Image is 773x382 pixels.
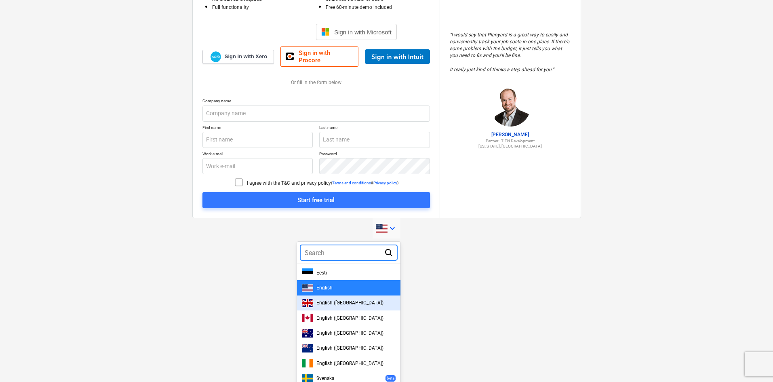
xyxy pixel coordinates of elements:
[387,376,394,381] p: beta
[316,285,333,291] span: English
[316,330,383,336] span: English ([GEOGRAPHIC_DATA])
[316,300,383,306] span: English ([GEOGRAPHIC_DATA])
[316,315,383,321] span: English ([GEOGRAPHIC_DATA])
[316,376,335,381] span: Svenska
[316,270,327,276] span: Eesti
[316,361,383,366] span: English ([GEOGRAPHIC_DATA])
[316,345,383,351] span: English ([GEOGRAPHIC_DATA])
